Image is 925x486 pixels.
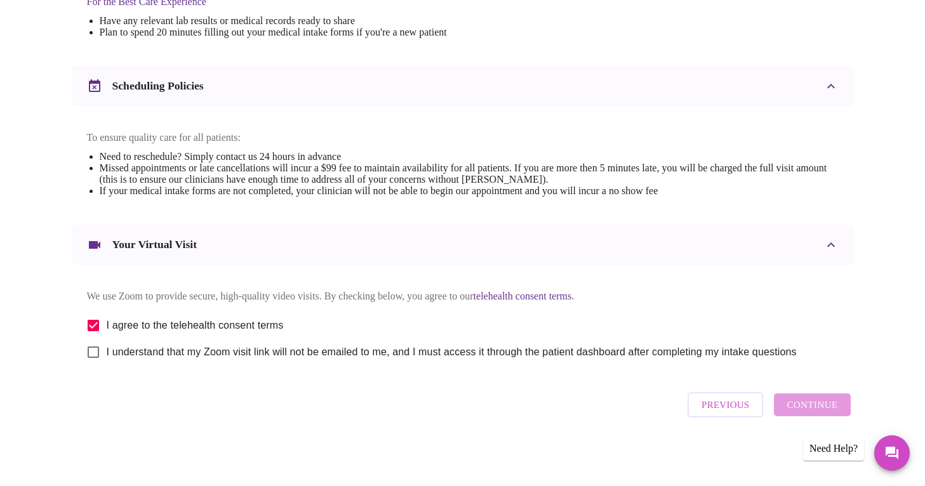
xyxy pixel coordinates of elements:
[100,15,572,27] li: Have any relevant lab results or medical records ready to share
[107,318,284,333] span: I agree to the telehealth consent terms
[87,291,839,302] p: We use Zoom to provide secure, high-quality video visits. By checking below, you agree to our .
[100,27,572,38] li: Plan to spend 20 minutes filling out your medical intake forms if you're a new patient
[702,397,749,413] span: Previous
[72,225,854,265] div: Your Virtual Visit
[87,132,839,143] p: To ensure quality care for all patients:
[803,437,864,461] div: Need Help?
[100,162,839,185] li: Missed appointments or late cancellations will incur a $99 fee to maintain availability for all p...
[112,79,204,93] h3: Scheduling Policies
[688,392,763,417] button: Previous
[100,151,839,162] li: Need to reschedule? Simply contact us 24 hours in advance
[72,66,854,107] div: Scheduling Policies
[112,238,197,251] h3: Your Virtual Visit
[107,345,797,360] span: I understand that my Zoom visit link will not be emailed to me, and I must access it through the ...
[100,185,839,197] li: If your medical intake forms are not completed, your clinician will not be able to begin our appo...
[874,435,910,471] button: Messages
[474,291,572,301] a: telehealth consent terms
